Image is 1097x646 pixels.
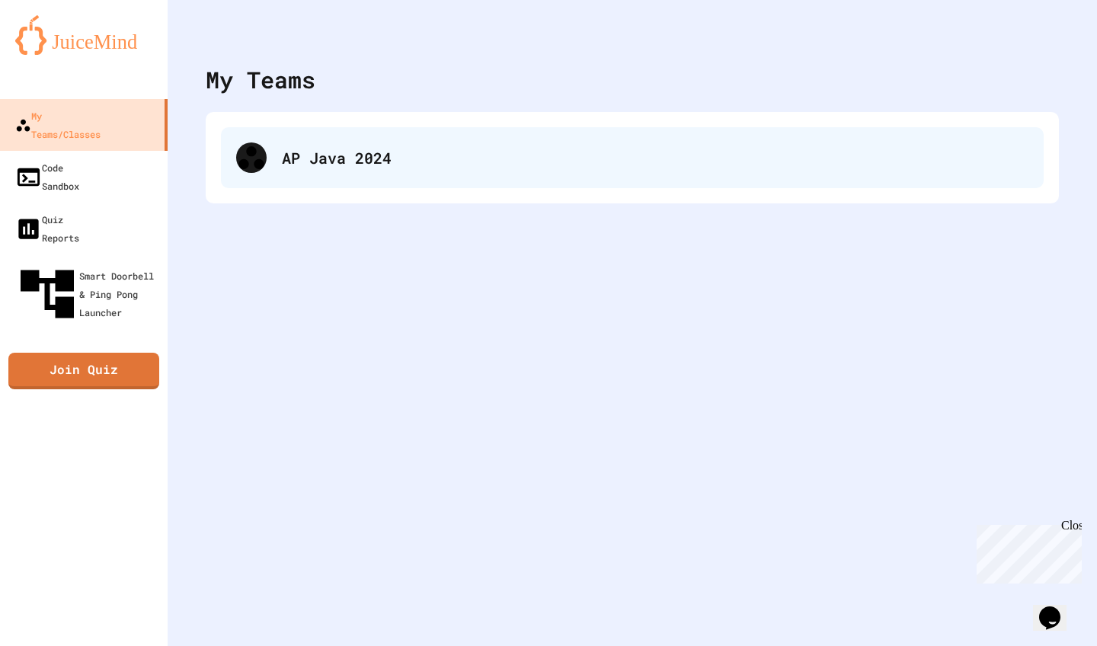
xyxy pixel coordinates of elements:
div: My Teams/Classes [15,107,101,143]
iframe: chat widget [971,519,1082,584]
div: My Teams [206,62,315,97]
div: AP Java 2024 [221,127,1044,188]
div: Code Sandbox [15,158,79,195]
div: Chat with us now!Close [6,6,105,97]
div: AP Java 2024 [282,146,1028,169]
a: Join Quiz [8,353,159,389]
div: Smart Doorbell & Ping Pong Launcher [15,262,162,326]
img: logo-orange.svg [15,15,152,55]
iframe: chat widget [1033,585,1082,631]
div: Quiz Reports [15,210,79,247]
